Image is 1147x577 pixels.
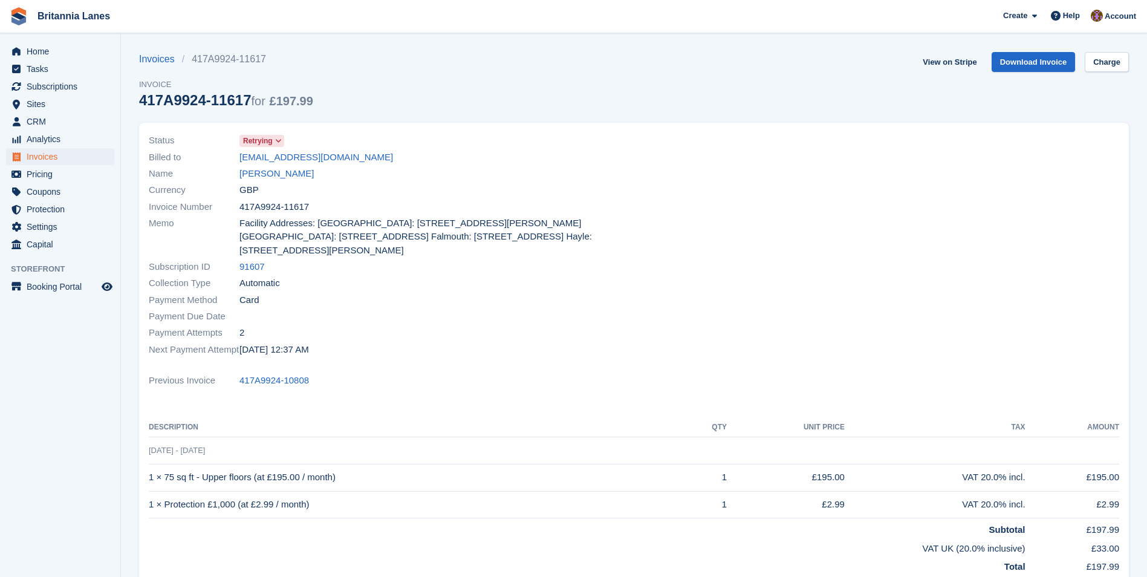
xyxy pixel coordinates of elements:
span: Facility Addresses: [GEOGRAPHIC_DATA]: [STREET_ADDRESS][PERSON_NAME] [GEOGRAPHIC_DATA]: [STREET_A... [239,217,627,258]
td: £2.99 [1025,491,1119,518]
span: Retrying [243,135,273,146]
th: QTY [684,418,727,437]
span: Help [1063,10,1080,22]
span: 2 [239,326,244,340]
span: Currency [149,183,239,197]
td: 1 × Protection £1,000 (at £2.99 / month) [149,491,684,518]
span: Subscription ID [149,260,239,274]
span: Sites [27,96,99,112]
td: £195.00 [1025,464,1119,491]
span: Billed to [149,151,239,165]
span: Name [149,167,239,181]
a: menu [6,113,114,130]
a: menu [6,131,114,148]
a: Download Invoice [992,52,1076,72]
span: Pricing [27,166,99,183]
span: Coupons [27,183,99,200]
td: £197.99 [1025,555,1119,574]
a: [EMAIL_ADDRESS][DOMAIN_NAME] [239,151,393,165]
img: stora-icon-8386f47178a22dfd0bd8f6a31ec36ba5ce8667c1dd55bd0f319d3a0aa187defe.svg [10,7,28,25]
span: Card [239,293,259,307]
span: Settings [27,218,99,235]
span: GBP [239,183,259,197]
span: Next Payment Attempt [149,343,239,357]
td: 1 [684,491,727,518]
a: menu [6,166,114,183]
div: 417A9924-11617 [139,92,313,108]
span: £197.99 [270,94,313,108]
span: Subscriptions [27,78,99,95]
a: Preview store [100,279,114,294]
span: Invoice Number [149,200,239,214]
span: Invoices [27,148,99,165]
th: Unit Price [727,418,845,437]
span: 417A9924-11617 [239,200,309,214]
a: menu [6,218,114,235]
span: Booking Portal [27,278,99,295]
span: Invoice [139,79,313,91]
th: Tax [845,418,1025,437]
a: menu [6,96,114,112]
span: Account [1105,10,1136,22]
a: 91607 [239,260,265,274]
td: £197.99 [1025,518,1119,537]
span: Automatic [239,276,280,290]
span: for [252,94,265,108]
nav: breadcrumbs [139,52,313,67]
span: Storefront [11,263,120,275]
time: 2025-09-29 23:37:48 UTC [239,343,309,357]
td: £195.00 [727,464,845,491]
a: View on Stripe [918,52,981,72]
span: Protection [27,201,99,218]
a: Retrying [239,134,284,148]
span: Payment Due Date [149,310,239,324]
img: Andy Collier [1091,10,1103,22]
a: menu [6,183,114,200]
span: Collection Type [149,276,239,290]
a: Britannia Lanes [33,6,115,26]
span: Payment Attempts [149,326,239,340]
td: 1 × 75 sq ft - Upper floors (at £195.00 / month) [149,464,684,491]
a: Invoices [139,52,182,67]
a: menu [6,148,114,165]
span: [DATE] - [DATE] [149,446,205,455]
span: Status [149,134,239,148]
span: Capital [27,236,99,253]
td: £33.00 [1025,537,1119,556]
td: VAT UK (20.0% inclusive) [149,537,1025,556]
span: CRM [27,113,99,130]
a: [PERSON_NAME] [239,167,314,181]
a: menu [6,236,114,253]
a: Charge [1085,52,1129,72]
span: Previous Invoice [149,374,239,388]
strong: Total [1004,561,1025,572]
div: VAT 20.0% incl. [845,471,1025,484]
a: menu [6,278,114,295]
span: Create [1003,10,1027,22]
td: 1 [684,464,727,491]
a: menu [6,78,114,95]
a: menu [6,201,114,218]
span: Tasks [27,60,99,77]
div: VAT 20.0% incl. [845,498,1025,512]
span: Home [27,43,99,60]
span: Memo [149,217,239,258]
strong: Subtotal [989,524,1025,535]
a: 417A9924-10808 [239,374,309,388]
a: menu [6,60,114,77]
span: Payment Method [149,293,239,307]
th: Description [149,418,684,437]
th: Amount [1025,418,1119,437]
td: £2.99 [727,491,845,518]
a: menu [6,43,114,60]
span: Analytics [27,131,99,148]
